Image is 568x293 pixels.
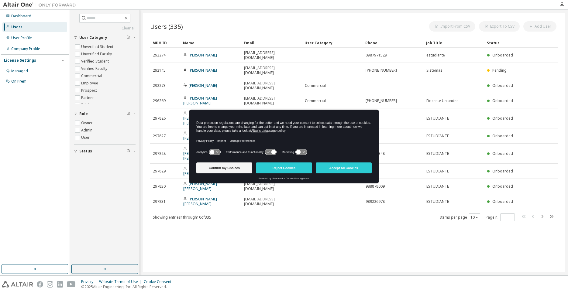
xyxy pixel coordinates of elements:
span: Commercial [305,98,326,103]
img: instagram.svg [47,281,53,288]
img: facebook.svg [37,281,43,288]
span: Clear filter [126,111,130,116]
span: Page n. [486,213,515,221]
span: User Category [79,35,107,40]
span: Sistemas [426,68,442,73]
div: Privacy [81,279,99,284]
img: altair_logo.svg [2,281,33,288]
span: Onboarded [492,133,513,138]
a: [PERSON_NAME] [189,68,217,73]
span: [EMAIL_ADDRESS][DOMAIN_NAME] [244,81,299,90]
span: ESTUDIANTE [426,184,449,189]
p: © 2025 Altair Engineering, Inc. All Rights Reserved. [81,284,175,289]
span: Docente Uniandes [426,98,459,103]
span: 292274 [153,53,166,58]
label: Owner [81,119,94,127]
span: 989226978 [366,199,385,204]
span: 297828 [153,151,166,156]
label: User [81,134,91,141]
span: Clear filter [126,35,130,40]
span: Onboarded [492,83,513,88]
img: Altair One [3,2,79,8]
span: 292273 [153,83,166,88]
button: Export To CSV [479,21,520,32]
a: [PERSON_NAME] [189,53,217,58]
span: Onboarded [492,151,513,156]
div: Users [11,25,22,29]
div: Job Title [426,38,482,48]
span: ESTUDIANTE [426,116,449,121]
span: Showing entries 1 through 10 of 335 [153,215,211,220]
div: Website Terms of Use [99,279,144,284]
button: User Category [74,31,136,44]
a: Clear all [74,26,136,31]
div: Status [487,38,521,48]
span: Onboarded [492,184,513,189]
label: Employee [81,80,99,87]
button: Status [74,145,136,158]
span: 297827 [153,134,166,138]
span: Onboarded [492,53,513,58]
span: [EMAIL_ADDRESS][DOMAIN_NAME] [244,96,299,106]
span: Users (335) [150,22,183,31]
span: Onboarded [492,98,513,103]
div: User Profile [11,36,32,40]
div: Company Profile [11,46,40,51]
span: Commercial [305,83,326,88]
span: Pending [492,68,507,73]
span: 297826 [153,116,166,121]
label: Partner [81,94,95,101]
span: Onboarded [492,169,513,174]
span: [EMAIL_ADDRESS][DOMAIN_NAME] [244,197,299,206]
a: [PERSON_NAME] [PERSON_NAME] [183,196,217,206]
div: User Category [305,38,360,48]
span: 297829 [153,169,166,174]
a: [PERSON_NAME] [189,83,217,88]
span: Onboarded [492,116,513,121]
span: Onboarded [492,199,513,204]
span: Items per page [440,213,480,221]
label: Admin [81,127,94,134]
span: 297830 [153,184,166,189]
label: Trial [81,101,90,109]
span: ESTUDIANTE [426,151,449,156]
label: Unverified Student [81,43,115,50]
span: [EMAIL_ADDRESS][DOMAIN_NAME] [244,66,299,75]
div: Name [183,38,239,48]
div: On Prem [11,79,26,84]
label: Unverified Faculty [81,50,113,58]
span: 292145 [153,68,166,73]
div: License Settings [4,58,36,63]
span: Status [79,149,92,154]
span: [PHONE_NUMBER] [366,98,397,103]
span: Role [79,111,88,116]
a: [PERSON_NAME] [PERSON_NAME] [183,131,217,141]
label: Prospect [81,87,98,94]
span: 988878009 [366,184,385,189]
div: Phone [365,38,421,48]
span: [EMAIL_ADDRESS][DOMAIN_NAME] [244,50,299,60]
span: [PHONE_NUMBER] [366,68,397,73]
a: [PERSON_NAME] [PERSON_NAME] [183,96,217,106]
img: youtube.svg [67,281,76,288]
label: Commercial [81,72,103,80]
div: Email [244,38,300,48]
span: 296269 [153,98,166,103]
label: Verified Faculty [81,65,108,72]
span: ESTUDIANTE [426,199,449,204]
button: 10 [470,215,479,220]
button: Role [74,107,136,121]
span: [EMAIL_ADDRESS][DOMAIN_NAME] [244,182,299,191]
label: Verified Student [81,58,110,65]
a: [PERSON_NAME] [PERSON_NAME] [183,166,217,176]
span: 297831 [153,199,166,204]
div: MDH ID [153,38,178,48]
div: Cookie Consent [144,279,175,284]
button: Import From CSV [429,21,475,32]
a: [PERSON_NAME] [PERSON_NAME] [183,181,217,191]
div: Managed [11,69,28,73]
span: ESTUDIANTE [426,134,449,138]
span: 0987971529 [366,53,387,58]
a: [PERSON_NAME] [PERSON_NAME] [PERSON_NAME] [183,146,217,161]
a: [PERSON_NAME] [PERSON_NAME] [PERSON_NAME] [183,111,217,126]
